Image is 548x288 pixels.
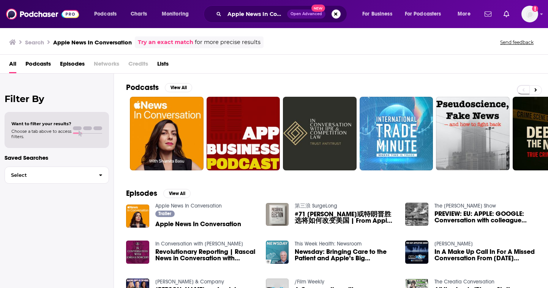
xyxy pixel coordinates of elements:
p: Saved Searches [5,154,109,161]
span: Credits [128,58,148,73]
a: Revolutionary Reporting | Rascal News in Conversation with Jordan Sorcery [155,249,257,261]
a: Charts [126,8,152,20]
img: User Profile [521,6,538,22]
span: #71 [PERSON_NAME]或特朗普胜选将如何改变美国 | From Apple News In Conversation [295,211,396,224]
span: Charts [131,9,147,19]
h3: Apple News In Conversation [53,39,132,46]
span: Monitoring [162,9,189,19]
button: Open AdvancedNew [287,9,325,19]
span: For Podcasters [405,9,441,19]
a: The John Batchelor Show [434,203,496,209]
h2: Podcasts [126,83,159,92]
span: In A Make Up Call In For A Missed Conversation From [DATE] [PERSON_NAME] Re Joins The [PERSON_NAM... [434,249,536,261]
img: #71 哈里斯或特朗普胜选将如何改变美国 | From Apple News In Conversation [266,203,289,226]
span: Newsday: Bringing Care to the Patient and Apple’s Big Healthcare Goals with [PERSON_NAME] [295,249,396,261]
span: PREVIEW: EU: APPLE: GOOGLE: Conversation with colleague [PERSON_NAME] of The Hill and Fox News re... [434,211,536,223]
a: EpisodesView All [126,189,191,198]
a: 第三浪 SurgeLong [295,203,337,209]
span: Podcasts [94,9,117,19]
a: /Film Weekly [295,279,324,285]
div: Search podcasts, credits, & more... [211,5,354,23]
a: All [9,58,16,73]
a: PodcastsView All [126,83,192,92]
img: Podchaser - Follow, Share and Rate Podcasts [6,7,79,21]
a: In A Make Up Call In For A Missed Conversation From Tuesday Steve Hilton Re Joins The Ray Appleto... [434,249,536,261]
a: PREVIEW: EU: APPLE: GOOGLE: Conversation with colleague Elizabeth Peek of The Hill and Fox News r... [434,211,536,223]
span: More [458,9,471,19]
span: Choose a tab above to access filters. [11,129,71,139]
button: View All [165,83,192,92]
span: New [311,5,325,12]
img: Apple News In Conversation [126,205,149,228]
a: Show notifications dropdown [501,8,512,20]
a: #71 哈里斯或特朗普胜选将如何改变美国 | From Apple News In Conversation [295,211,396,224]
span: Logged in as GregKubie [521,6,538,22]
svg: Add a profile image [532,6,538,12]
span: For Business [362,9,392,19]
button: Show profile menu [521,6,538,22]
button: Send feedback [498,39,536,46]
input: Search podcasts, credits, & more... [224,8,287,20]
span: Open Advanced [291,12,322,16]
button: open menu [89,8,126,20]
span: for more precise results [195,38,261,47]
button: open menu [156,8,199,20]
button: open menu [452,8,480,20]
a: In Conversation with Jordan Sorcery [155,241,243,247]
button: View All [163,189,191,198]
a: The Creatia Conversation [434,279,494,285]
a: Episodes [60,58,85,73]
img: Revolutionary Reporting | Rascal News in Conversation with Jordan Sorcery [126,241,149,264]
span: Select [5,173,93,178]
h2: Filter By [5,93,109,104]
a: Apple News In Conversation [155,203,222,209]
a: Try an exact match [138,38,193,47]
img: In A Make Up Call In For A Missed Conversation From Tuesday Steve Hilton Re Joins The Ray Appleto... [405,241,428,264]
a: Podcasts [25,58,51,73]
a: Apple News In Conversation [155,221,241,227]
a: O'Connor & Company [155,279,224,285]
span: Want to filter your results? [11,121,71,126]
a: Newsday: Bringing Care to the Patient and Apple’s Big Healthcare Goals with Ryan Busing [295,249,396,261]
a: Show notifications dropdown [482,8,494,20]
span: Trailer [158,211,171,216]
a: Ray Appleton [434,241,473,247]
button: open menu [400,8,452,20]
a: This Week Health: Newsroom [295,241,362,247]
h3: Search [25,39,44,46]
span: Revolutionary Reporting | Rascal News in Conversation with [PERSON_NAME] [155,249,257,261]
img: PREVIEW: EU: APPLE: GOOGLE: Conversation with colleague Elizabeth Peek of The Hill and Fox News r... [405,203,428,226]
span: Networks [94,58,119,73]
button: Select [5,167,109,184]
a: Lists [157,58,169,73]
button: open menu [357,8,402,20]
h2: Episodes [126,189,157,198]
img: Newsday: Bringing Care to the Patient and Apple’s Big Healthcare Goals with Ryan Busing [266,241,289,264]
